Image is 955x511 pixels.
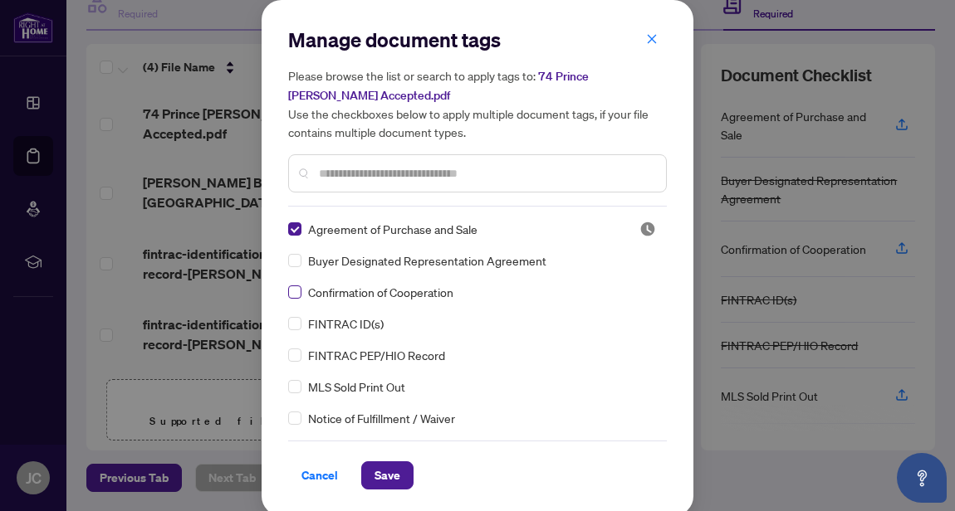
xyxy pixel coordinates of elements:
span: Notice of Fulfillment / Waiver [308,409,455,427]
span: Pending Review [639,221,656,237]
span: FINTRAC PEP/HIO Record [308,346,445,364]
h2: Manage document tags [288,27,667,53]
span: Cancel [301,462,338,489]
button: Open asap [897,453,947,503]
img: status [639,221,656,237]
button: Save [361,461,414,489]
span: Buyer Designated Representation Agreement [308,251,546,270]
span: Agreement of Purchase and Sale [308,220,477,238]
span: close [646,33,658,45]
span: MLS Sold Print Out [308,377,405,396]
span: Confirmation of Cooperation [308,283,453,301]
button: Cancel [288,461,351,489]
span: FINTRAC ID(s) [308,314,384,333]
h5: Please browse the list or search to apply tags to: Use the checkboxes below to apply multiple doc... [288,66,667,141]
span: Save [375,462,400,489]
